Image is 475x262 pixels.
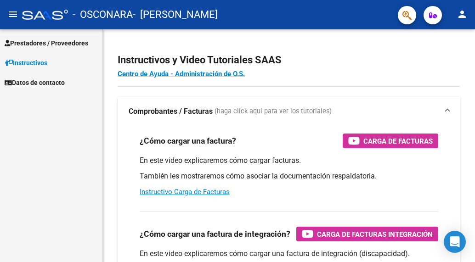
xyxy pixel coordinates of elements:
p: En este video explicaremos cómo cargar una factura de integración (discapacidad). [140,249,438,259]
p: En este video explicaremos cómo cargar facturas. [140,156,438,166]
button: Carga de Facturas Integración [296,227,438,241]
span: Prestadores / Proveedores [5,38,88,48]
span: Instructivos [5,58,47,68]
mat-icon: person [457,9,468,20]
div: Open Intercom Messenger [444,231,466,253]
span: Carga de Facturas [363,135,433,147]
h2: Instructivos y Video Tutoriales SAAS [118,51,460,69]
strong: Comprobantes / Facturas [129,106,213,117]
span: - OSCONARA [73,5,133,25]
span: Carga de Facturas Integración [317,229,433,240]
p: También les mostraremos cómo asociar la documentación respaldatoria. [140,171,438,181]
mat-expansion-panel-header: Comprobantes / Facturas (haga click aquí para ver los tutoriales) [118,97,460,126]
button: Carga de Facturas [343,134,438,148]
h3: ¿Cómo cargar una factura de integración? [140,228,290,240]
mat-icon: menu [7,9,18,20]
h3: ¿Cómo cargar una factura? [140,134,236,147]
a: Instructivo Carga de Facturas [140,188,230,196]
a: Centro de Ayuda - Administración de O.S. [118,70,245,78]
span: Datos de contacto [5,78,65,88]
span: (haga click aquí para ver los tutoriales) [215,106,332,117]
span: - [PERSON_NAME] [133,5,218,25]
